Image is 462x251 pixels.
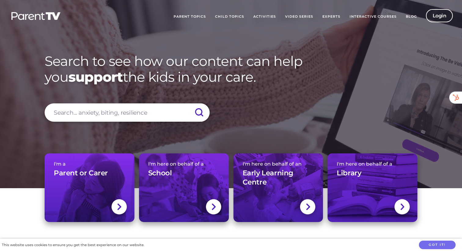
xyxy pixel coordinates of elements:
h3: Parent or Carer [54,169,108,178]
a: Activities [249,9,280,24]
span: I'm here on behalf of a [337,161,408,167]
span: I'm here on behalf of an [243,161,314,167]
a: Interactive Courses [345,9,401,24]
h3: Early Learning Centre [243,169,314,187]
img: svg+xml;base64,PHN2ZyBlbmFibGUtYmFja2dyb3VuZD0ibmV3IDAgMCAxNC44IDI1LjciIHZpZXdCb3g9IjAgMCAxNC44ID... [400,203,405,211]
a: Login [426,9,453,22]
div: This website uses cookies to ensure you get the best experience on our website. [2,242,144,248]
a: Parent Topics [169,9,211,24]
button: Got it! [419,241,456,249]
input: Submit [188,103,210,122]
h1: Search to see how our content can help you the kids in your care. [45,53,417,85]
span: I'm here on behalf of a [148,161,220,167]
span: I'm a [54,161,125,167]
a: Blog [401,9,421,24]
strong: support [68,69,123,85]
a: I'm here on behalf of anEarly Learning Centre [233,153,323,222]
a: Child Topics [211,9,249,24]
a: Video Series [280,9,318,24]
img: parenttv-logo-white.4c85aaf.svg [11,12,61,20]
h3: Library [337,169,361,178]
a: I'm here on behalf of aSchool [139,153,229,222]
img: svg+xml;base64,PHN2ZyBlbmFibGUtYmFja2dyb3VuZD0ibmV3IDAgMCAxNC44IDI1LjciIHZpZXdCb3g9IjAgMCAxNC44ID... [211,203,216,211]
a: I'm aParent or Carer [45,153,134,222]
a: Experts [318,9,345,24]
a: I'm here on behalf of aLibrary [328,153,417,222]
h3: School [148,169,172,178]
input: Search... anxiety, biting, resilience [45,103,210,122]
img: svg+xml;base64,PHN2ZyBlbmFibGUtYmFja2dyb3VuZD0ibmV3IDAgMCAxNC44IDI1LjciIHZpZXdCb3g9IjAgMCAxNC44ID... [117,203,121,211]
img: svg+xml;base64,PHN2ZyBlbmFibGUtYmFja2dyb3VuZD0ibmV3IDAgMCAxNC44IDI1LjciIHZpZXdCb3g9IjAgMCAxNC44ID... [306,203,310,211]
